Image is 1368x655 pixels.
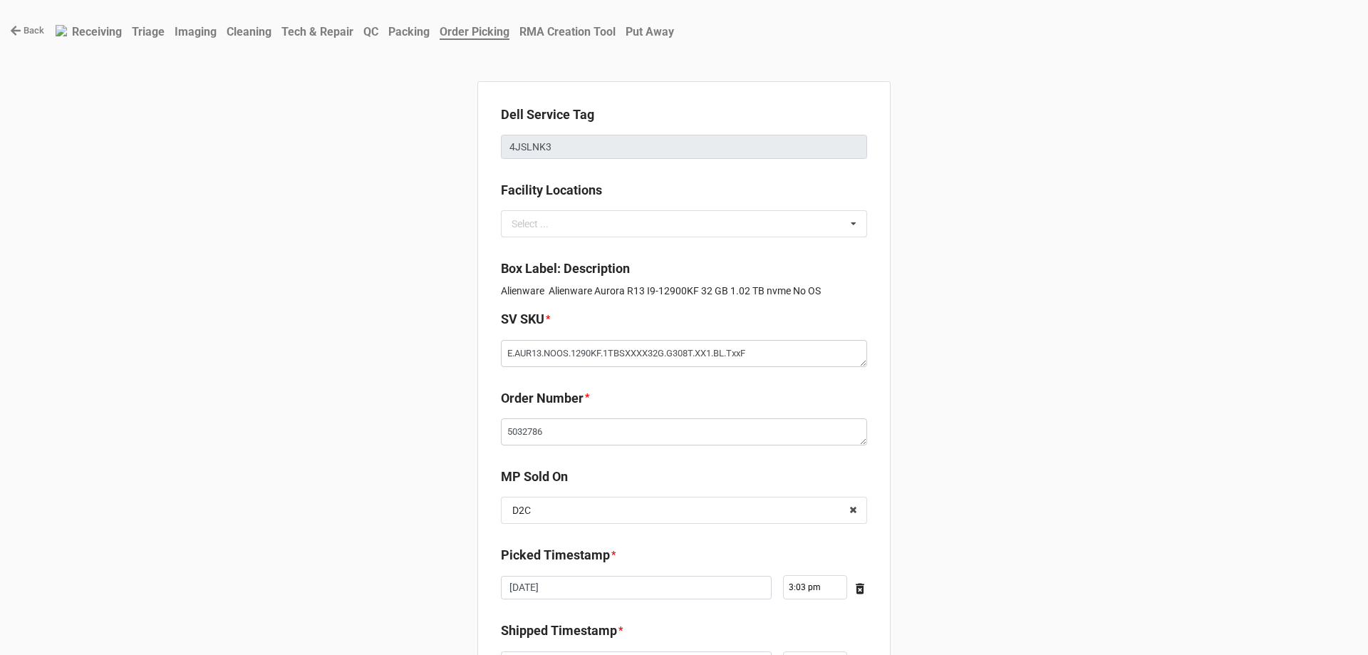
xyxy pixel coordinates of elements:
[56,25,67,36] img: RexiLogo.png
[621,18,679,46] a: Put Away
[501,340,867,367] textarea: E.AUR13.NOOS.1290KF.1TBSXXXX32G.G308T.XX1.BL.TxxF
[501,545,610,565] label: Picked Timestamp
[501,180,602,200] label: Facility Locations
[501,621,617,641] label: Shipped Timestamp
[10,24,44,38] a: Back
[501,309,544,329] label: SV SKU
[281,25,353,38] b: Tech & Repair
[501,261,630,276] b: Box Label: Description
[127,18,170,46] a: Triage
[435,18,514,46] a: Order Picking
[512,505,531,515] div: D2C
[227,25,271,38] b: Cleaning
[501,284,867,298] p: Alienware Alienware Aurora R13 I9-12900KF 32 GB 1.02 TB nvme No OS
[383,18,435,46] a: Packing
[501,576,772,600] input: Date
[440,25,509,40] b: Order Picking
[72,25,122,38] b: Receiving
[276,18,358,46] a: Tech & Repair
[175,25,217,38] b: Imaging
[783,575,847,599] input: Time
[626,25,674,38] b: Put Away
[501,418,867,445] textarea: 5032786
[388,25,430,38] b: Packing
[67,18,127,46] a: Receiving
[501,467,568,487] label: MP Sold On
[170,18,222,46] a: Imaging
[501,105,594,125] label: Dell Service Tag
[222,18,276,46] a: Cleaning
[363,25,378,38] b: QC
[508,215,569,232] div: Select ...
[514,18,621,46] a: RMA Creation Tool
[132,25,165,38] b: Triage
[519,25,616,38] b: RMA Creation Tool
[501,388,584,408] label: Order Number
[358,18,383,46] a: QC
